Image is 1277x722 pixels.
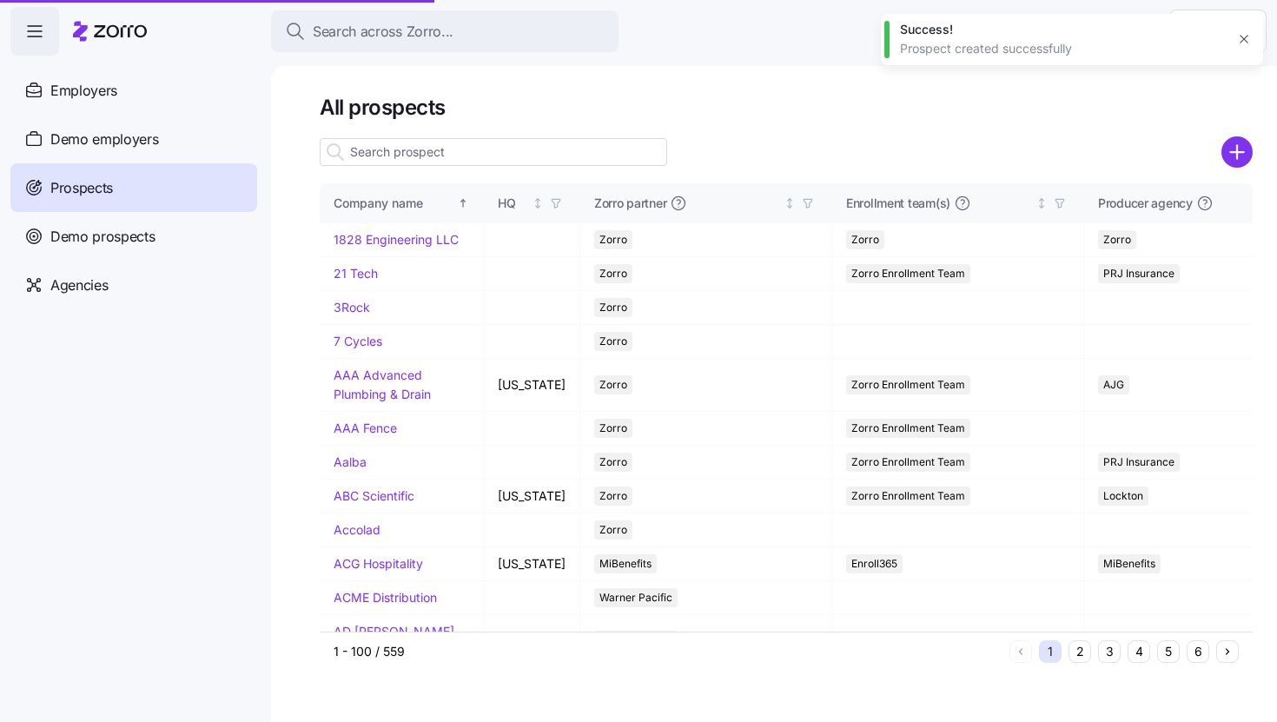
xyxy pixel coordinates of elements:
a: ACG Hospitality [334,556,423,571]
div: Not sorted [784,197,796,209]
span: Search across Zorro... [313,21,453,43]
span: Agencies [50,275,108,296]
a: Demo employers [10,115,257,163]
span: Zorro [599,520,627,540]
a: Agencies [10,261,257,309]
button: Search across Zorro... [271,10,619,52]
span: Zorro [599,375,627,394]
span: PRJ Insurance [1103,453,1174,472]
a: 3Rock [334,300,370,315]
div: HQ [498,194,528,213]
span: Enrollment team(s) [846,195,950,212]
span: Zorro [599,419,627,438]
div: 1 - 100 / 559 [334,643,1002,660]
button: 5 [1157,640,1180,663]
a: ACME Distribution [334,590,437,605]
button: 2 [1069,640,1091,663]
button: 6 [1187,640,1209,663]
a: Employers [10,66,257,115]
div: Prospect created successfully [900,40,1225,57]
span: Enroll365 [851,554,897,573]
th: Zorro partnerNot sorted [580,183,832,223]
th: HQNot sorted [484,183,580,223]
a: Aalba [334,454,367,469]
span: Zorro Enrollment Team [851,375,965,394]
button: 4 [1128,640,1150,663]
span: AJG [1103,375,1124,394]
span: Zorro partner [594,195,666,212]
span: Zorro Enrollment Team [851,487,965,506]
span: Prospects [50,177,113,199]
td: [US_STATE] [484,480,580,513]
a: Prospects [10,163,257,212]
input: Search prospect [320,138,667,166]
svg: add icon [1221,136,1253,168]
span: Zorro [599,298,627,317]
span: PRJ Insurance [1103,264,1174,283]
button: Previous page [1009,640,1032,663]
th: Company nameSorted ascending [320,183,484,223]
span: Zorro Enrollment Team [851,264,965,283]
span: Lockton [1103,487,1143,506]
td: [US_STATE] [484,547,580,581]
span: Employers [50,80,117,102]
a: 7 Cycles [334,334,382,348]
div: Company name [334,194,454,213]
a: ABC Scientific [334,488,414,503]
a: AAA Fence [334,421,397,435]
span: Zorro [599,230,627,249]
a: AD [PERSON_NAME] Services Inc. [334,624,454,658]
span: MiBenefits [1103,554,1155,573]
span: Zorro [1103,230,1131,249]
span: MiBenefits [599,554,652,573]
span: Warner Pacific [599,588,672,607]
span: Zorro Enrollment Team [851,453,965,472]
button: 3 [1098,640,1121,663]
button: 1 [1039,640,1062,663]
a: 1828 Engineering LLC [334,232,459,247]
span: Demo employers [50,129,159,150]
h1: All prospects [320,94,1253,121]
span: Zorro [599,264,627,283]
a: Accolad [334,522,380,537]
a: 21 Tech [334,266,378,281]
a: Demo prospects [10,212,257,261]
td: [US_STATE] [484,359,580,411]
span: Zorro Enrollment Team [851,419,965,438]
span: Zorro [599,332,627,351]
div: Sorted ascending [457,197,469,209]
div: Not sorted [1035,197,1048,209]
span: Demo prospects [50,226,155,248]
div: Success! [900,21,1225,38]
span: Zorro [851,230,879,249]
span: Warner Pacific [599,631,672,650]
span: Zorro [599,487,627,506]
span: Producer agency [1098,195,1193,212]
a: AAA Advanced Plumbing & Drain [334,368,431,401]
th: Enrollment team(s)Not sorted [832,183,1084,223]
div: Not sorted [532,197,544,209]
span: Zorro [599,453,627,472]
button: Next page [1216,640,1239,663]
